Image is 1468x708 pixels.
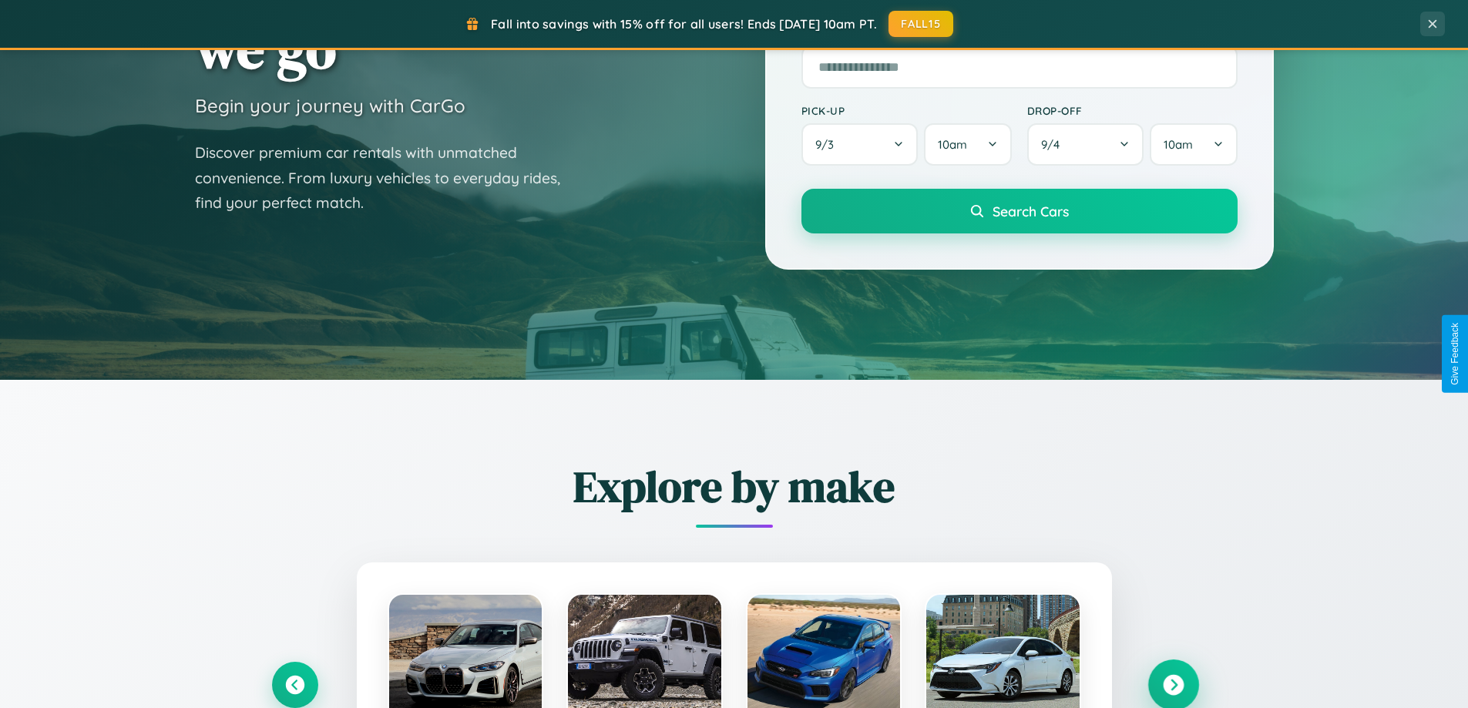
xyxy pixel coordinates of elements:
button: 9/3 [801,123,919,166]
span: 10am [938,137,967,152]
button: 10am [924,123,1011,166]
span: 9 / 4 [1041,137,1067,152]
button: FALL15 [889,11,953,37]
button: 10am [1150,123,1237,166]
label: Drop-off [1027,104,1238,117]
h3: Begin your journey with CarGo [195,94,465,117]
div: Give Feedback [1450,323,1460,385]
label: Pick-up [801,104,1012,117]
button: Search Cars [801,189,1238,233]
p: Discover premium car rentals with unmatched convenience. From luxury vehicles to everyday rides, ... [195,140,580,216]
span: Fall into savings with 15% off for all users! Ends [DATE] 10am PT. [491,16,877,32]
span: 9 / 3 [815,137,841,152]
span: 10am [1164,137,1193,152]
button: 9/4 [1027,123,1144,166]
h2: Explore by make [272,457,1197,516]
span: Search Cars [993,203,1069,220]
